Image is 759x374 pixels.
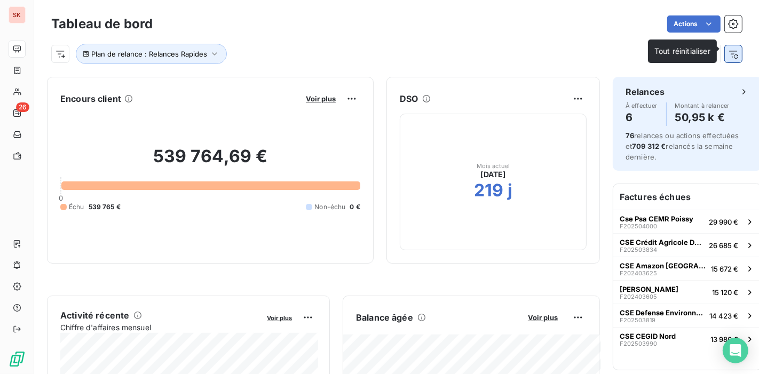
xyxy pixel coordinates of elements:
span: 15 672 € [711,265,738,273]
span: Cse Psa CEMR Poissy [620,214,693,223]
span: 29 990 € [709,218,738,226]
button: Voir plus [264,313,295,322]
h6: Activité récente [60,309,129,322]
button: Voir plus [303,94,339,104]
button: Plan de relance : Relances Rapides [76,44,227,64]
button: Actions [667,15,721,33]
span: 0 [59,194,63,202]
span: 26 [16,102,29,112]
h2: j [508,180,512,201]
div: Open Intercom Messenger [723,338,748,363]
button: Voir plus [525,313,561,322]
h2: 219 [474,180,503,201]
span: Plan de relance : Relances Rapides [91,50,207,58]
span: 539 765 € [89,202,121,212]
span: [DATE] [481,169,506,180]
span: F202403625 [620,270,657,276]
h2: 539 764,69 € [60,146,360,178]
span: Voir plus [528,313,558,322]
img: Logo LeanPay [9,351,26,368]
h6: Balance âgée [356,311,413,324]
span: Voir plus [306,94,336,103]
span: F202403605 [620,293,657,300]
span: relances ou actions effectuées et relancés la semaine dernière. [626,131,739,161]
span: 709 312 € [632,142,666,150]
span: 26 685 € [709,241,738,250]
h3: Tableau de bord [51,14,153,34]
span: F202504000 [620,223,657,229]
span: CSE Defense Environnement Services [620,308,705,317]
span: Chiffre d'affaires mensuel [60,322,259,333]
span: F202503990 [620,340,657,347]
h6: Relances [626,85,665,98]
h4: 50,95 k € [675,109,730,126]
span: À effectuer [626,102,658,109]
span: 13 980 € [710,335,738,344]
span: CSE CEGID Nord [620,332,676,340]
span: 14 423 € [709,312,738,320]
span: Montant à relancer [675,102,730,109]
h6: DSO [400,92,418,105]
span: Échu [69,202,84,212]
span: F202503834 [620,246,657,253]
div: SK [9,6,26,23]
span: 0 € [350,202,360,212]
span: F202503819 [620,317,655,323]
span: Voir plus [267,314,292,322]
h6: Encours client [60,92,121,105]
span: Mois actuel [477,163,510,169]
span: [PERSON_NAME] [620,285,678,293]
span: 15 120 € [712,288,738,297]
span: CSE Crédit Agricole Des Savoie [620,238,705,246]
span: 76 [626,131,634,140]
span: Tout réinitialiser [654,46,710,55]
span: CSE Amazon [GEOGRAPHIC_DATA] [620,261,707,270]
span: Non-échu [314,202,345,212]
h4: 6 [626,109,658,126]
